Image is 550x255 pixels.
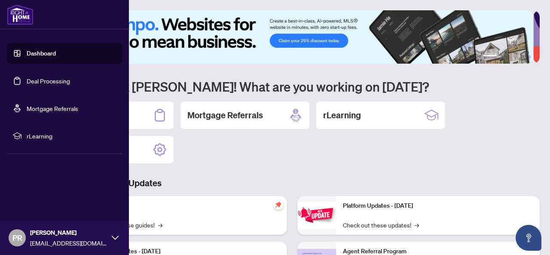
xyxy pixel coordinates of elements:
span: → [415,220,419,230]
span: [PERSON_NAME] [30,228,107,237]
h2: Mortgage Referrals [187,109,263,121]
span: → [158,220,162,230]
h2: rLearning [323,109,361,121]
span: rLearning [27,131,116,141]
button: Open asap [516,225,541,251]
a: Mortgage Referrals [27,104,78,112]
h3: Brokerage & Industry Updates [45,177,540,189]
button: 4 [514,55,517,58]
p: Self-Help [90,201,280,211]
button: 5 [521,55,524,58]
span: pushpin [273,200,284,210]
p: Platform Updates - [DATE] [343,201,533,211]
img: Slide 0 [45,10,533,64]
span: [EMAIL_ADDRESS][DOMAIN_NAME] [30,238,107,248]
a: Dashboard [27,49,56,57]
img: logo [7,4,34,25]
span: PR [12,232,22,244]
h1: Welcome back [PERSON_NAME]! What are you working on [DATE]? [45,78,540,95]
button: 6 [528,55,531,58]
button: 3 [507,55,510,58]
a: Check out these updates!→ [343,220,419,230]
img: Platform Updates - June 23, 2025 [297,202,336,229]
button: 2 [500,55,504,58]
a: Deal Processing [27,77,70,85]
button: 1 [483,55,497,58]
